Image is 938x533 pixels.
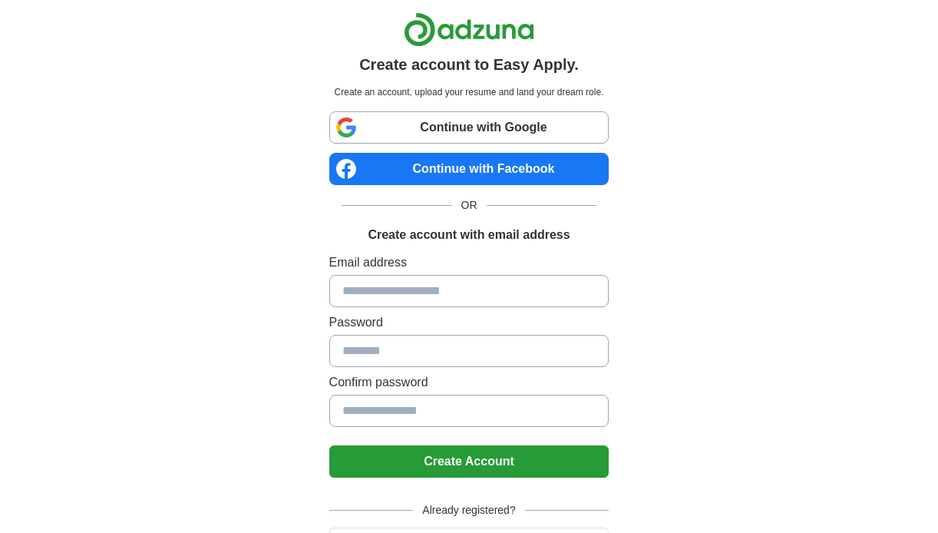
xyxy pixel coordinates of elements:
span: OR [452,197,487,214]
label: Password [329,313,609,332]
img: Adzuna logo [404,12,534,47]
label: Confirm password [329,373,609,392]
h1: Create account to Easy Apply. [359,53,579,76]
a: Continue with Google [329,111,609,144]
button: Create Account [329,445,609,478]
h1: Create account with email address [368,226,570,244]
a: Continue with Facebook [329,153,609,185]
p: Create an account, upload your resume and land your dream role. [332,85,606,99]
label: Email address [329,253,609,272]
span: Already registered? [413,502,524,518]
